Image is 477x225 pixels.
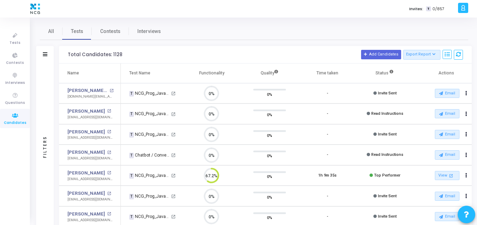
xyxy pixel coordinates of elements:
div: - [327,193,328,199]
mat-icon: open_in_new [107,171,111,175]
mat-icon: open_in_new [107,130,111,134]
span: T [129,112,134,117]
img: logo [28,2,42,16]
span: 0/857 [432,6,444,12]
div: [EMAIL_ADDRESS][DOMAIN_NAME] [67,115,113,120]
button: Actions [461,191,471,201]
button: Email [435,150,459,159]
button: Actions [461,109,471,119]
span: Interviews [137,28,161,35]
mat-icon: open_in_new [107,212,111,216]
div: 1h 9m 35s [318,173,336,179]
a: [PERSON_NAME] [67,149,105,156]
div: Name [67,69,79,77]
span: All [48,28,54,35]
mat-icon: open_in_new [448,173,454,179]
span: 0% [267,132,272,139]
span: T [426,6,431,12]
button: Actions [461,171,471,180]
span: Invite Sent [378,132,397,137]
div: Total Candidates: 1128 [68,52,122,58]
span: Tests [9,40,20,46]
th: Quality [241,64,299,83]
span: T [129,132,134,138]
mat-icon: open_in_new [171,173,176,178]
span: 0% [267,152,272,159]
button: Email [435,130,459,139]
span: 0% [267,173,272,180]
th: Actions [414,64,472,83]
span: 0% [267,91,272,98]
div: NCG_Prog_JavaFS_2025_Test [129,90,170,97]
mat-icon: open_in_new [171,214,176,219]
span: 0% [267,214,272,221]
div: NCG_Prog_JavaFS_2025_Test [129,193,170,199]
button: Email [435,109,459,118]
span: Invite Sent [378,194,397,198]
span: Tests [71,28,83,35]
mat-icon: open_in_new [107,151,111,154]
button: Add Candidates [361,50,401,59]
button: Actions [461,130,471,139]
div: - [327,152,328,158]
mat-icon: open_in_new [171,194,176,199]
div: [EMAIL_ADDRESS][DOMAIN_NAME] [67,156,113,161]
div: - [327,111,328,117]
span: T [129,173,134,179]
a: [PERSON_NAME] [67,170,105,177]
span: 0% [267,193,272,200]
span: 0% [267,111,272,118]
mat-icon: open_in_new [171,132,176,137]
div: NCG_Prog_JavaFS_2025_Test [129,213,170,220]
button: Email [435,192,459,201]
div: NCG_Prog_JavaFS_2025_Test [129,172,170,179]
div: - [327,132,328,138]
div: - [327,91,328,97]
div: Time taken [316,69,338,77]
div: [EMAIL_ADDRESS][DOMAIN_NAME] [67,135,113,140]
div: Filters [42,108,48,185]
button: Actions [461,150,471,160]
span: Contests [6,60,24,66]
span: T [129,153,134,158]
span: T [129,91,134,97]
th: Test Name [121,64,183,83]
button: Export Report [403,50,441,60]
span: Questions [5,100,25,106]
div: NCG_Prog_JavaFS_2025_Test [129,111,170,117]
button: Email [435,89,459,98]
button: Actions [461,88,471,98]
div: [DOMAIN_NAME][EMAIL_ADDRESS][DOMAIN_NAME] [67,94,113,99]
span: T [129,194,134,199]
span: Read Instructions [371,152,403,157]
span: Invite Sent [378,214,397,219]
span: Invite Sent [378,91,397,95]
span: Read Instructions [371,111,403,116]
a: View [435,171,459,180]
div: [EMAIL_ADDRESS][DOMAIN_NAME] [67,177,113,182]
div: [EMAIL_ADDRESS][DOMAIN_NAME] [67,218,113,223]
a: [PERSON_NAME] [67,190,105,197]
th: Functionality [183,64,241,83]
button: Email [435,212,459,221]
th: Status [356,64,414,83]
a: [PERSON_NAME] [67,211,105,218]
mat-icon: open_in_new [171,153,176,158]
span: T [129,214,134,220]
mat-icon: open_in_new [110,89,113,93]
div: NCG_Prog_JavaFS_2025_Test [129,131,170,138]
a: [PERSON_NAME] [67,128,105,135]
div: Chatbot / Conversational AI Engineer Assessment [129,152,170,158]
label: Invites: [409,6,423,12]
mat-icon: open_in_new [171,112,176,117]
a: [PERSON_NAME] [67,108,105,115]
a: [PERSON_NAME] Yunus [67,87,108,94]
mat-icon: open_in_new [107,109,111,113]
mat-icon: open_in_new [107,192,111,196]
div: - [327,214,328,220]
mat-icon: open_in_new [171,91,176,96]
div: [EMAIL_ADDRESS][DOMAIN_NAME] [67,197,113,202]
span: Candidates [4,120,26,126]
